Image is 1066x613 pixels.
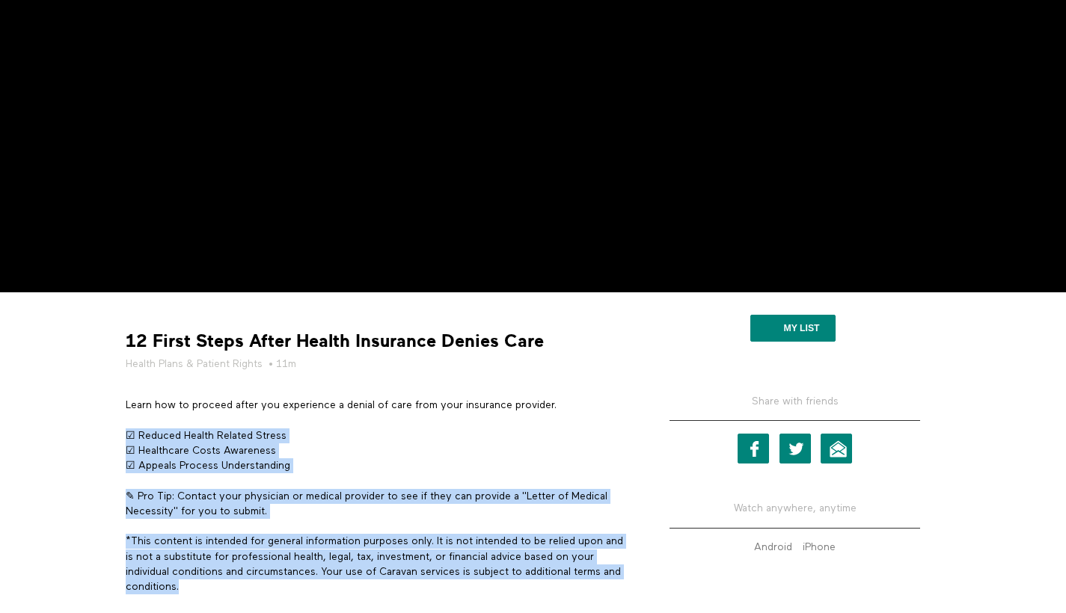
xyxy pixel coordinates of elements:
h5: Watch anywhere, anytime [670,490,920,528]
a: Twitter [779,434,811,463]
a: Android [750,542,796,552]
button: My list [750,315,835,342]
a: iPhone [799,542,839,552]
p: ✎ Pro Tip: Contact your physician or medical provider to see if they can provide a "Letter of Med... [126,489,627,520]
p: *This content is intended for general information purposes only. It is not intended to be relied ... [126,534,627,594]
a: Email [821,434,852,463]
p: ☑ Reduced Health Related Stress ☑ Healthcare Costs Awareness ☑ Appeals Process Understanding [126,428,627,474]
h5: Share with friends [670,394,920,421]
h5: • 11m [126,357,627,372]
p: Learn how to proceed after you experience a denial of care from your insurance provider. [126,398,627,413]
a: Facebook [738,434,769,463]
strong: iPhone [803,542,836,552]
strong: Android [754,542,792,552]
a: Health Plans & Patient Rights [126,357,263,372]
strong: 12 First Steps After Health Insurance Denies Care [126,330,544,353]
